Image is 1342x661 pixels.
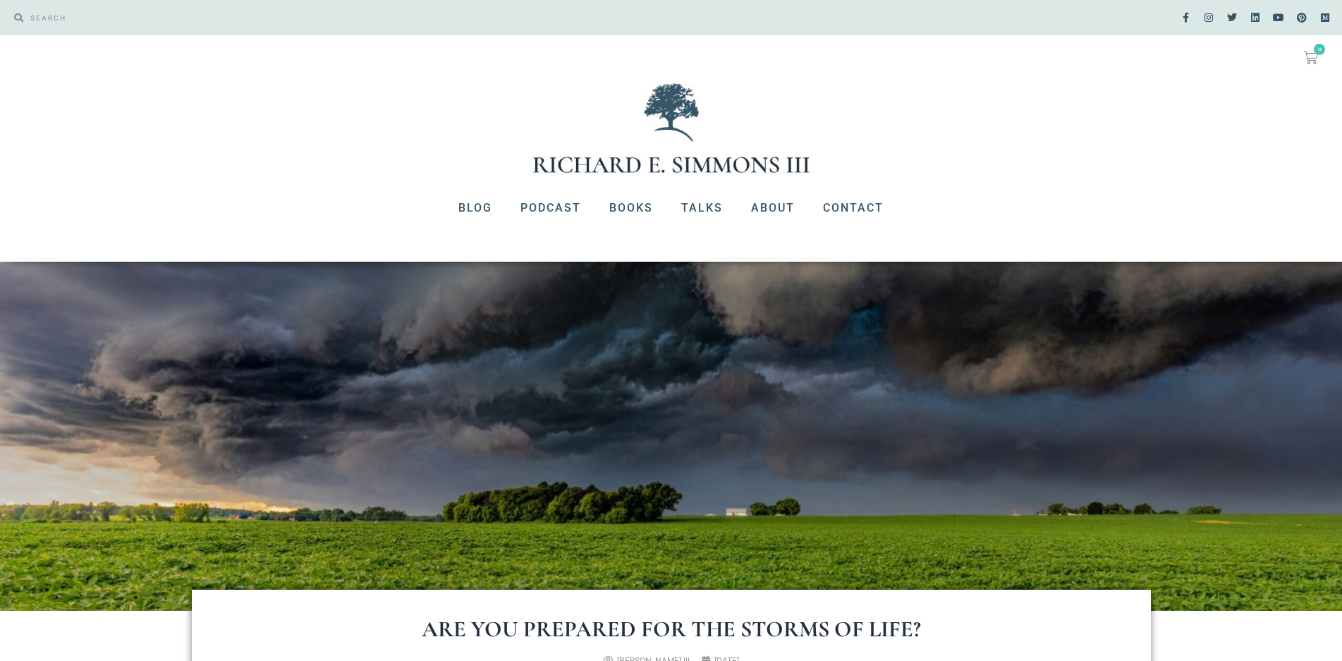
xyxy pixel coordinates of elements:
[444,190,506,226] a: Blog
[1314,44,1325,55] span: 0
[667,190,737,226] a: Talks
[506,190,595,226] a: Podcast
[248,618,1094,641] h1: Are You Prepared for the Storms of Life?
[1287,42,1335,73] a: 0
[595,190,667,226] a: Books
[737,190,809,226] a: About
[23,7,664,28] input: SEARCH
[809,190,898,226] a: Contact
